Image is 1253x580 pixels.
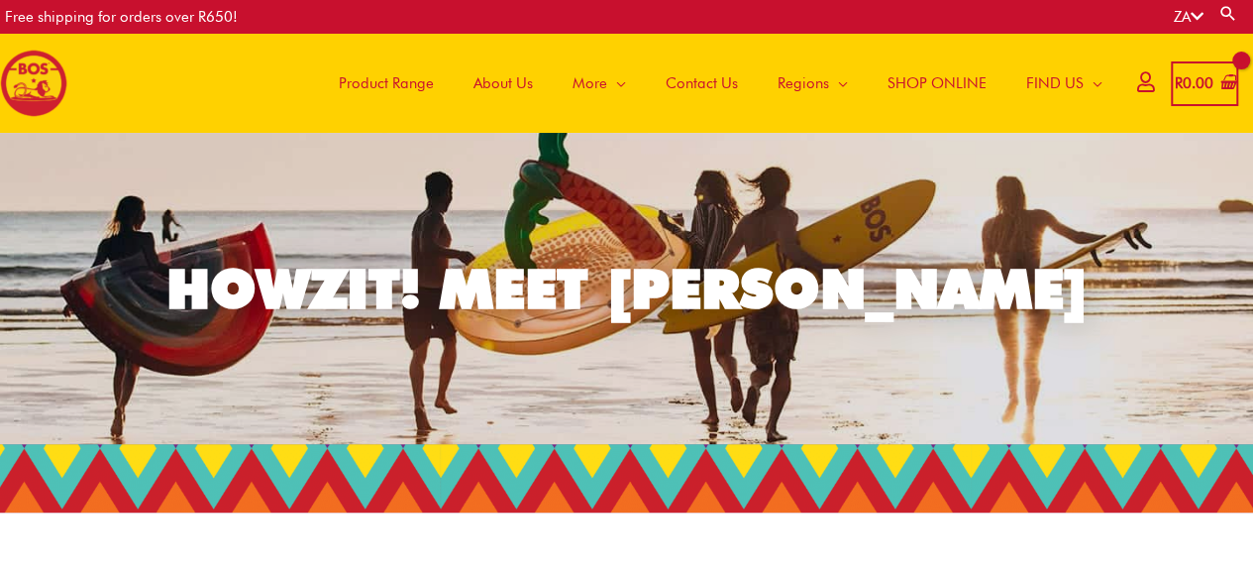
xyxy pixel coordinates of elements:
bdi: 0.00 [1175,74,1213,92]
div: HOWZIT! MEET [PERSON_NAME] [166,262,1088,316]
a: Regions [758,34,868,133]
a: About Us [454,34,553,133]
a: Contact Us [646,34,758,133]
a: SHOP ONLINE [868,34,1006,133]
a: Product Range [319,34,454,133]
a: View Shopping Cart, empty [1171,61,1238,106]
span: About Us [473,54,533,113]
span: Product Range [339,54,434,113]
span: More [573,54,607,113]
span: FIND US [1026,54,1084,113]
span: Contact Us [666,54,738,113]
a: ZA [1174,8,1203,26]
a: More [553,34,646,133]
span: R [1175,74,1183,92]
span: SHOP ONLINE [888,54,987,113]
nav: Site Navigation [304,34,1122,133]
span: Regions [778,54,829,113]
a: Search button [1218,4,1238,23]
